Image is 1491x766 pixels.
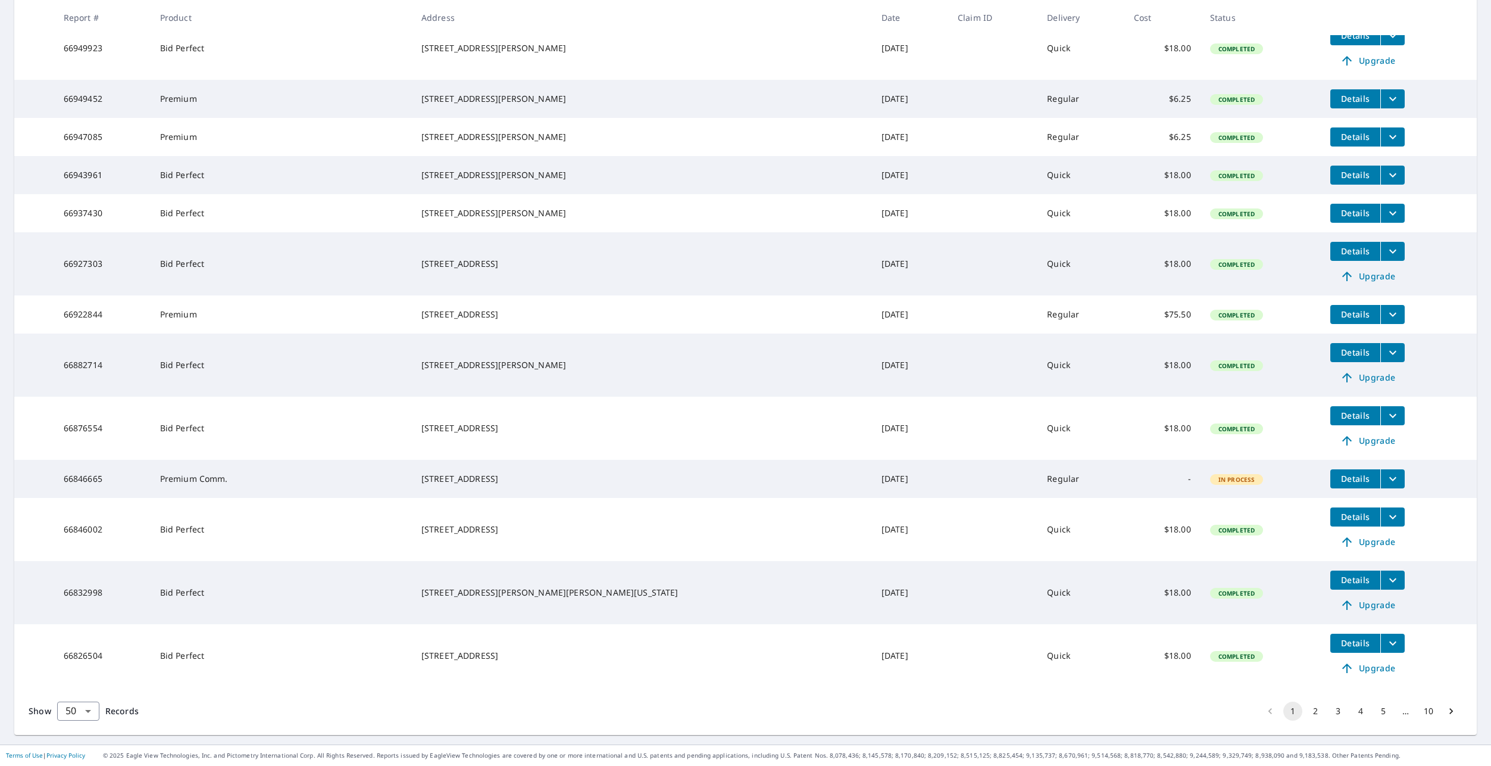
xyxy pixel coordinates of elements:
span: Upgrade [1337,598,1398,612]
td: 66846002 [54,498,151,561]
td: [DATE] [872,295,948,334]
div: [STREET_ADDRESS][PERSON_NAME] [421,169,862,181]
td: Regular [1037,295,1124,334]
td: 66937430 [54,194,151,232]
td: 66882714 [54,334,151,397]
td: $18.00 [1124,397,1201,460]
td: 66949923 [54,17,151,80]
td: Bid Perfect [151,156,412,194]
button: detailsBtn-66922844 [1330,305,1380,324]
span: Completed [1211,589,1262,597]
div: [STREET_ADDRESS][PERSON_NAME] [421,359,862,371]
button: detailsBtn-66927303 [1330,242,1380,261]
button: filesDropdownBtn-66943961 [1380,166,1405,185]
td: $18.00 [1124,17,1201,80]
span: Show [29,705,51,717]
td: 66949452 [54,80,151,118]
button: filesDropdownBtn-66927303 [1380,242,1405,261]
td: 66826504 [54,624,151,687]
span: Completed [1211,95,1262,104]
div: [STREET_ADDRESS] [421,258,862,270]
div: [STREET_ADDRESS] [421,422,862,434]
td: Bid Perfect [151,624,412,687]
span: Details [1337,410,1373,421]
td: $6.25 [1124,80,1201,118]
span: Completed [1211,210,1262,218]
button: detailsBtn-66949923 [1330,26,1380,45]
div: [STREET_ADDRESS][PERSON_NAME] [421,42,862,54]
span: Details [1337,93,1373,104]
span: Details [1337,245,1373,257]
td: Bid Perfect [151,232,412,295]
button: detailsBtn-66949452 [1330,89,1380,108]
td: [DATE] [872,194,948,232]
td: [DATE] [872,334,948,397]
td: Regular [1037,460,1124,498]
td: [DATE] [872,624,948,687]
div: 50 [57,695,99,728]
a: Upgrade [1330,659,1405,678]
td: Bid Perfect [151,397,412,460]
span: Details [1337,30,1373,41]
button: Go to page 2 [1306,702,1325,721]
td: Bid Perfect [151,498,412,561]
button: detailsBtn-66846002 [1330,507,1380,527]
td: $6.25 [1124,118,1201,156]
span: Completed [1211,260,1262,269]
td: 66927303 [54,232,151,295]
button: detailsBtn-66876554 [1330,406,1380,425]
a: Upgrade [1330,533,1405,552]
td: 66922844 [54,295,151,334]
div: [STREET_ADDRESS] [421,650,862,662]
div: [STREET_ADDRESS] [421,524,862,535]
td: $18.00 [1124,194,1201,232]
button: detailsBtn-66846665 [1330,469,1380,488]
td: [DATE] [872,232,948,295]
span: In Process [1211,475,1262,484]
td: $18.00 [1124,498,1201,561]
button: filesDropdownBtn-66846665 [1380,469,1405,488]
a: Upgrade [1330,368,1405,387]
span: Completed [1211,133,1262,142]
td: Premium [151,295,412,334]
td: Bid Perfect [151,334,412,397]
div: [STREET_ADDRESS][PERSON_NAME] [421,131,862,143]
td: Quick [1037,498,1124,561]
td: Regular [1037,118,1124,156]
span: Details [1337,511,1373,522]
button: filesDropdownBtn-66876554 [1380,406,1405,425]
button: filesDropdownBtn-66949452 [1380,89,1405,108]
td: $18.00 [1124,156,1201,194]
span: Upgrade [1337,269,1398,284]
td: Quick [1037,156,1124,194]
button: detailsBtn-66937430 [1330,204,1380,223]
button: Go to page 4 [1351,702,1370,721]
td: Premium Comm. [151,460,412,498]
span: Details [1337,473,1373,484]
button: filesDropdownBtn-66947085 [1380,127,1405,147]
td: Quick [1037,624,1124,687]
span: Upgrade [1337,370,1398,385]
div: [STREET_ADDRESS][PERSON_NAME] [421,93,862,105]
div: [STREET_ADDRESS][PERSON_NAME][PERSON_NAME][US_STATE] [421,587,862,599]
span: Records [105,705,139,717]
td: Quick [1037,232,1124,295]
span: Upgrade [1337,661,1398,675]
button: filesDropdownBtn-66832998 [1380,571,1405,590]
span: Details [1337,309,1373,320]
div: [STREET_ADDRESS][PERSON_NAME] [421,207,862,219]
td: 66943961 [54,156,151,194]
button: filesDropdownBtn-66882714 [1380,343,1405,362]
td: [DATE] [872,17,948,80]
a: Upgrade [1330,431,1405,450]
td: 66947085 [54,118,151,156]
nav: pagination navigation [1259,702,1462,721]
span: Completed [1211,526,1262,534]
td: Quick [1037,561,1124,624]
span: Details [1337,131,1373,142]
td: Bid Perfect [151,561,412,624]
button: filesDropdownBtn-66922844 [1380,305,1405,324]
td: Bid Perfect [151,17,412,80]
a: Upgrade [1330,596,1405,615]
td: Premium [151,80,412,118]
